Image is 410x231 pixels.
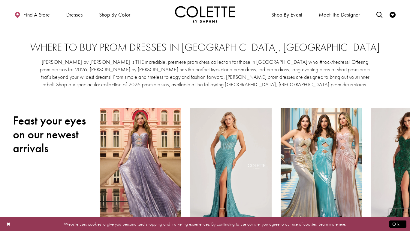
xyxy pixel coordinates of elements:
[338,221,345,227] a: here
[13,6,51,23] a: Find a store
[66,12,83,18] span: Dresses
[317,6,362,23] a: Meet the designer
[25,42,385,54] h2: Where to buy prom dresses in [GEOGRAPHIC_DATA], [GEOGRAPHIC_DATA]
[13,114,91,155] h2: Feast your eyes on our newest arrivals
[175,6,235,23] a: Visit Home Page
[100,108,181,226] a: Visit Colette by Daphne Style No. CL8520 Page
[98,6,132,23] span: Shop by color
[65,6,84,23] span: Dresses
[99,12,131,18] span: Shop by color
[39,58,371,88] p: [PERSON_NAME] by [PERSON_NAME] is THE incredible, premiere prom dress collection for those in [GE...
[4,219,14,229] button: Close Dialog
[270,6,304,23] span: Shop By Event
[43,220,367,228] p: Website uses cookies to give you personalized shopping and marketing experiences. By continuing t...
[388,6,397,23] a: Check Wishlist
[319,12,360,18] span: Meet the designer
[175,6,235,23] img: Colette by Daphne
[389,220,406,228] button: Submit Dialog
[23,12,50,18] span: Find a store
[190,108,272,226] a: Visit Colette by Daphne Style No. CL8405 Page
[271,12,303,18] span: Shop By Event
[281,108,362,226] a: Visit Colette by Daphne Style No. CL8545 Page
[375,6,384,23] a: Toggle search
